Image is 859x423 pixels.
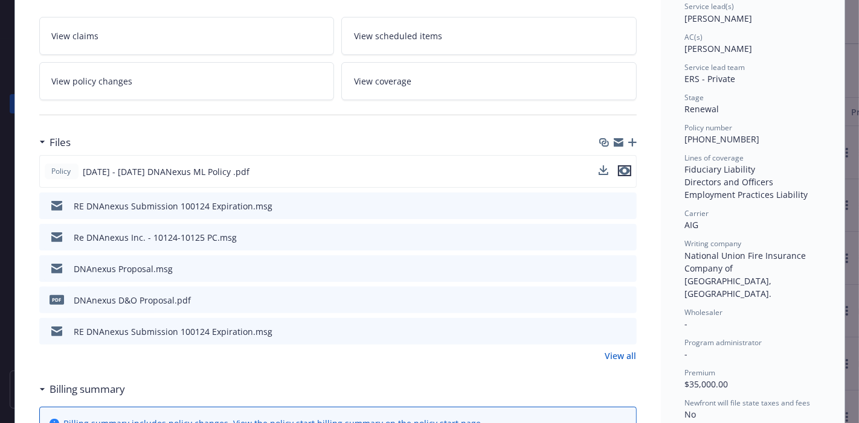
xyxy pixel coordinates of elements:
button: preview file [621,200,632,212]
div: Re DNAnexus Inc. - 10124-10125 PC.msg [74,231,237,244]
button: preview file [621,294,632,307]
span: Service lead(s) [685,1,735,11]
div: Billing summary [39,381,126,397]
span: Carrier [685,208,709,218]
span: Premium [685,367,716,378]
a: View scheduled items [341,17,637,55]
h3: Files [50,135,71,150]
button: download file [602,200,611,212]
button: download file [602,325,611,338]
span: ERS - Private [685,73,736,84]
button: preview file [621,231,632,244]
span: AIG [685,219,699,231]
span: Lines of coverage [685,153,744,163]
span: Policy number [685,122,733,133]
div: DNAnexus D&O Proposal.pdf [74,294,191,307]
button: download file [599,165,608,175]
button: download file [602,294,611,307]
div: RE DNAnexus Submission 100124 Expiration.msg [74,200,273,212]
span: Policy [50,166,74,177]
span: - [685,348,688,360]
span: - [685,318,688,329]
div: RE DNAnexus Submission 100124 Expiration.msg [74,325,273,338]
span: View claims [52,30,99,42]
button: download file [602,231,611,244]
span: Wholesaler [685,307,723,317]
span: Service lead team [685,62,745,72]
div: Directors and Officers [685,176,820,188]
span: [PHONE_NUMBER] [685,133,760,145]
span: Newfront will file state taxes and fees [685,398,811,408]
span: View coverage [354,75,411,87]
div: Fiduciary Liability [685,163,820,176]
span: National Union Fire Insurance Company of [GEOGRAPHIC_DATA], [GEOGRAPHIC_DATA]. [685,250,809,299]
a: View all [605,349,637,362]
a: View claims [39,17,335,55]
span: Writing company [685,238,742,249]
span: Renewal [685,103,719,115]
button: preview file [618,165,631,178]
span: $35,000.00 [685,378,729,390]
button: preview file [618,165,631,176]
span: View policy changes [52,75,133,87]
span: Stage [685,92,704,103]
button: download file [599,165,608,178]
a: View policy changes [39,62,335,100]
span: [PERSON_NAME] [685,13,753,24]
h3: Billing summary [50,381,126,397]
div: Employment Practices Liability [685,188,820,201]
span: View scheduled items [354,30,442,42]
button: preview file [621,262,632,275]
a: View coverage [341,62,637,100]
div: DNAnexus Proposal.msg [74,262,173,275]
span: Program administrator [685,337,762,348]
span: [DATE] - [DATE] DNANexus ML Policy .pdf [83,165,250,178]
span: pdf [50,295,64,304]
span: No [685,409,697,420]
button: download file [602,262,611,275]
div: Files [39,135,71,150]
span: AC(s) [685,32,703,42]
button: preview file [621,325,632,338]
span: [PERSON_NAME] [685,43,753,54]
